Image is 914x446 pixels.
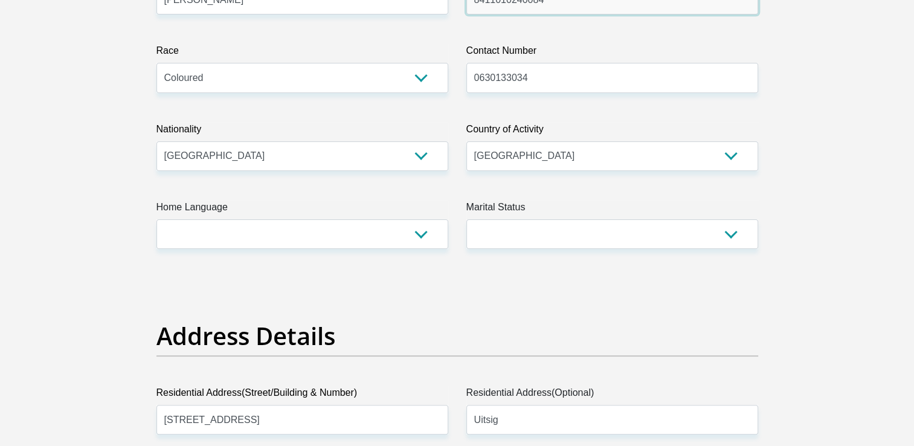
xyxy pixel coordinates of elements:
[156,322,758,351] h2: Address Details
[466,44,758,63] label: Contact Number
[466,63,758,92] input: Contact Number
[466,405,758,435] input: Address line 2 (Optional)
[156,405,448,435] input: Valid residential address
[466,200,758,219] label: Marital Status
[156,386,448,405] label: Residential Address(Street/Building & Number)
[156,122,448,141] label: Nationality
[466,386,758,405] label: Residential Address(Optional)
[156,44,448,63] label: Race
[156,200,448,219] label: Home Language
[466,122,758,141] label: Country of Activity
